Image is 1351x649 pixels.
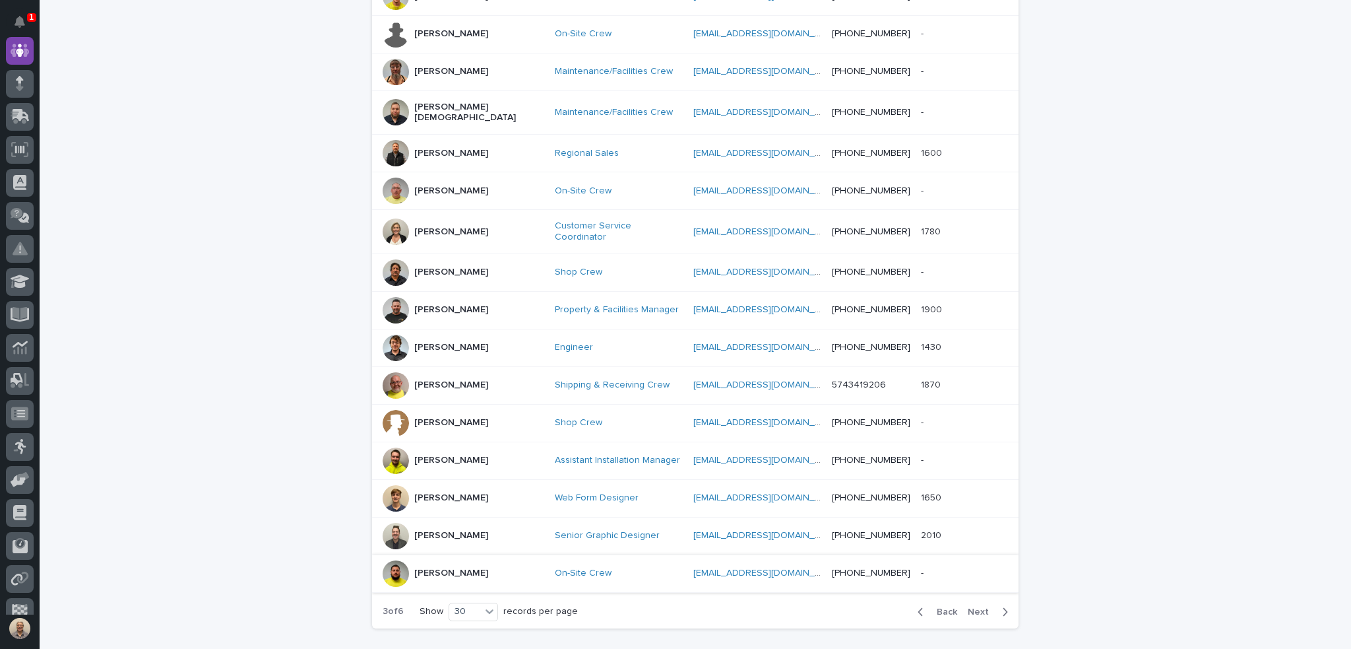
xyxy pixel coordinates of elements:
[921,26,926,40] p: -
[693,149,842,158] a: [EMAIL_ADDRESS][DOMAIN_NAME]
[921,104,926,118] p: -
[372,517,1019,555] tr: [PERSON_NAME]Senior Graphic Designer [EMAIL_ADDRESS][DOMAIN_NAME] [PHONE_NUMBER]20102010
[555,417,602,428] a: Shop Crew
[968,607,997,617] span: Next
[921,415,926,428] p: -
[555,186,612,197] a: On-Site Crew
[555,380,670,391] a: Shipping & Receiving Crew
[16,16,34,37] div: Notifications1
[832,531,910,540] a: [PHONE_NUMBER]
[555,342,593,353] a: Engineer
[929,607,957,617] span: Back
[372,442,1019,479] tr: [PERSON_NAME]Assistant Installation Manager [EMAIL_ADDRESS][DOMAIN_NAME] [PHONE_NUMBER]--
[832,29,910,38] a: [PHONE_NUMBER]
[372,596,414,628] p: 3 of 6
[921,452,926,466] p: -
[693,531,842,540] a: [EMAIL_ADDRESS][DOMAIN_NAME]
[372,329,1019,366] tr: [PERSON_NAME]Engineer [EMAIL_ADDRESS][DOMAIN_NAME] [PHONE_NUMBER]14301430
[555,568,612,579] a: On-Site Crew
[921,490,944,504] p: 1650
[372,555,1019,592] tr: [PERSON_NAME]On-Site Crew [EMAIL_ADDRESS][DOMAIN_NAME] [PHONE_NUMBER]--
[921,565,926,579] p: -
[832,418,910,427] a: [PHONE_NUMBER]
[414,530,488,541] p: [PERSON_NAME]
[832,343,910,352] a: [PHONE_NUMBER]
[414,380,488,391] p: [PERSON_NAME]
[555,267,602,278] a: Shop Crew
[693,418,842,427] a: [EMAIL_ADDRESS][DOMAIN_NAME]
[414,417,488,428] p: [PERSON_NAME]
[372,15,1019,53] tr: [PERSON_NAME]On-Site Crew [EMAIL_ADDRESS][DOMAIN_NAME] [PHONE_NUMBER]--
[921,302,945,316] p: 1900
[832,568,910,578] a: [PHONE_NUMBER]
[29,13,34,22] p: 1
[693,456,842,465] a: [EMAIL_ADDRESS][DOMAIN_NAME]
[921,339,944,353] p: 1430
[693,380,842,390] a: [EMAIL_ADDRESS][DOMAIN_NAME]
[555,304,679,316] a: Property & Facilities Manager
[693,305,842,314] a: [EMAIL_ADDRESS][DOMAIN_NAME]
[832,67,910,76] a: [PHONE_NUMBER]
[414,267,488,278] p: [PERSON_NAME]
[832,493,910,502] a: [PHONE_NUMBER]
[6,615,34,642] button: users-avatar
[420,606,443,617] p: Show
[832,108,910,117] a: [PHONE_NUMBER]
[372,90,1019,135] tr: [PERSON_NAME][DEMOGRAPHIC_DATA]Maintenance/Facilities Crew [EMAIL_ADDRESS][DOMAIN_NAME] [PHONE_NU...
[372,479,1019,517] tr: [PERSON_NAME]Web Form Designer [EMAIL_ADDRESS][DOMAIN_NAME] [PHONE_NUMBER]16501650
[555,148,619,159] a: Regional Sales
[6,8,34,36] button: Notifications
[832,227,910,236] a: [PHONE_NUMBER]
[372,254,1019,291] tr: [PERSON_NAME]Shop Crew [EMAIL_ADDRESS][DOMAIN_NAME] [PHONE_NUMBER]--
[832,149,910,158] a: [PHONE_NUMBER]
[832,186,910,195] a: [PHONE_NUMBER]
[414,28,488,40] p: [PERSON_NAME]
[372,366,1019,404] tr: [PERSON_NAME]Shipping & Receiving Crew [EMAIL_ADDRESS][DOMAIN_NAME] 574341920618701870
[693,267,842,277] a: [EMAIL_ADDRESS][DOMAIN_NAME]
[921,264,926,278] p: -
[372,291,1019,329] tr: [PERSON_NAME]Property & Facilities Manager [EMAIL_ADDRESS][DOMAIN_NAME] [PHONE_NUMBER]19001900
[555,107,673,118] a: Maintenance/Facilities Crew
[414,226,488,238] p: [PERSON_NAME]
[693,67,842,76] a: [EMAIL_ADDRESS][DOMAIN_NAME]
[693,343,842,352] a: [EMAIL_ADDRESS][DOMAIN_NAME]
[414,304,488,316] p: [PERSON_NAME]
[372,135,1019,172] tr: [PERSON_NAME]Regional Sales [EMAIL_ADDRESS][DOMAIN_NAME] [PHONE_NUMBER]16001600
[921,528,944,541] p: 2010
[414,455,488,466] p: [PERSON_NAME]
[693,493,842,502] a: [EMAIL_ADDRESS][DOMAIN_NAME]
[414,66,488,77] p: [PERSON_NAME]
[693,29,842,38] a: [EMAIL_ADDRESS][DOMAIN_NAME]
[921,145,945,159] p: 1600
[503,606,578,617] p: records per page
[372,404,1019,442] tr: [PERSON_NAME]Shop Crew [EMAIL_ADDRESS][DOMAIN_NAME] [PHONE_NUMBER]--
[449,605,481,619] div: 30
[372,210,1019,254] tr: [PERSON_NAME]Customer Service Coordinator [EMAIL_ADDRESS][DOMAIN_NAME] [PHONE_NUMBER]17801780
[832,305,910,314] a: [PHONE_NUMBER]
[414,186,488,197] p: [PERSON_NAME]
[907,606,962,618] button: Back
[962,606,1019,618] button: Next
[555,530,660,541] a: Senior Graphic Designer
[372,172,1019,210] tr: [PERSON_NAME]On-Site Crew [EMAIL_ADDRESS][DOMAIN_NAME] [PHONE_NUMBER]--
[832,380,886,390] a: 5743419206
[372,53,1019,90] tr: [PERSON_NAME]Maintenance/Facilities Crew [EMAIL_ADDRESS][DOMAIN_NAME] [PHONE_NUMBER]--
[414,568,488,579] p: [PERSON_NAME]
[832,456,910,465] a: [PHONE_NUMBER]
[555,493,639,504] a: Web Form Designer
[921,183,926,197] p: -
[414,342,488,353] p: [PERSON_NAME]
[555,455,680,466] a: Assistant Installation Manager
[414,102,544,124] p: [PERSON_NAME][DEMOGRAPHIC_DATA]
[555,28,612,40] a: On-Site Crew
[555,66,673,77] a: Maintenance/Facilities Crew
[693,568,842,578] a: [EMAIL_ADDRESS][DOMAIN_NAME]
[693,227,842,236] a: [EMAIL_ADDRESS][DOMAIN_NAME]
[921,224,943,238] p: 1780
[693,186,842,195] a: [EMAIL_ADDRESS][DOMAIN_NAME]
[693,108,842,117] a: [EMAIL_ADDRESS][DOMAIN_NAME]
[414,493,488,504] p: [PERSON_NAME]
[921,377,943,391] p: 1870
[414,148,488,159] p: [PERSON_NAME]
[832,267,910,277] a: [PHONE_NUMBER]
